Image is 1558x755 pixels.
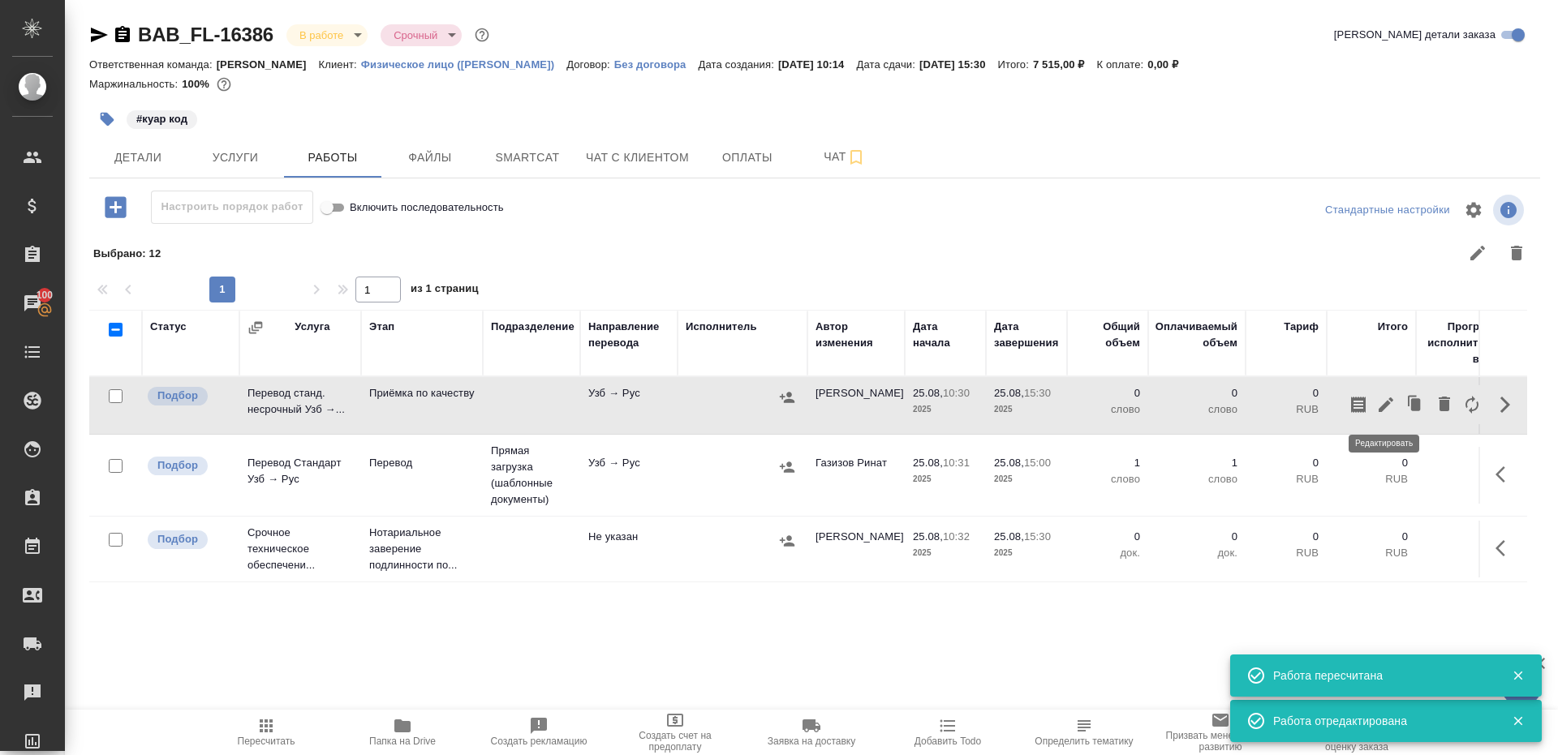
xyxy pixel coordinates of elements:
[411,279,479,302] span: из 1 страниц
[1162,730,1279,753] span: Призвать менеджера по развитию
[994,471,1059,487] p: 2025
[491,736,587,747] span: Создать рекламацию
[157,388,198,404] p: Подбор
[994,545,1059,561] p: 2025
[1284,319,1319,335] div: Тариф
[857,58,919,71] p: Дата сдачи:
[138,24,273,45] a: BAB_FL-16386
[1378,319,1408,335] div: Итого
[389,28,442,42] button: Срочный
[1152,710,1289,755] button: Призвать менеджера по развитию
[943,457,970,469] p: 10:31
[391,148,469,168] span: Файлы
[1024,457,1051,469] p: 15:00
[1273,713,1487,729] div: Работа отредактирована
[89,58,217,71] p: Ответственная команда:
[1016,710,1152,755] button: Определить тематику
[350,199,504,216] span: Включить последовательность
[1075,545,1140,561] p: док.
[743,710,880,755] button: Заявка на доставку
[586,148,689,168] span: Чат с клиентом
[93,191,138,224] button: Добавить работу
[994,457,1024,469] p: 25.08,
[913,471,978,487] p: 2025
[775,385,799,410] button: Назначить
[1486,455,1525,494] button: Здесь прячутся важные кнопки
[27,287,63,303] span: 100
[768,736,855,747] span: Заявка на доставку
[213,74,235,95] button: 0.00 RUB;
[381,24,462,46] div: В работе
[136,111,187,127] p: #куар код
[913,530,943,543] p: 25.08,
[1035,736,1133,747] span: Определить тематику
[334,710,471,755] button: Папка на Drive
[1075,455,1140,471] p: 1
[915,736,981,747] span: Добавить Todo
[580,521,678,577] td: Не указан
[1254,545,1319,561] p: RUB
[89,78,182,90] p: Маржинальность:
[1458,234,1497,272] button: Редактировать
[491,319,575,335] div: Подразделение
[1335,545,1408,561] p: RUB
[93,247,161,260] span: Выбрано : 12
[1335,385,1408,401] p: 0
[1335,529,1408,545] p: 0
[150,319,187,335] div: Статус
[1075,471,1140,487] p: слово
[239,377,361,434] td: Перевод станд. несрочный Узб →...
[943,387,970,399] p: 10:30
[89,101,125,137] button: Добавить тэг
[686,319,757,335] div: Исполнитель
[580,447,678,504] td: Узб → Рус
[1075,319,1140,351] div: Общий объем
[1458,385,1486,424] button: Заменить
[239,517,361,581] td: Срочное техническое обеспечени...
[775,455,799,479] button: Назначить
[182,78,213,90] p: 100%
[994,319,1059,351] div: Дата завершения
[4,283,61,324] a: 100
[295,319,329,335] div: Услуга
[146,455,231,477] div: Можно подбирать исполнителей
[913,545,978,561] p: 2025
[1156,319,1237,351] div: Оплачиваемый объем
[1486,385,1525,424] button: Скрыть кнопки
[919,58,998,71] p: [DATE] 15:30
[1497,234,1536,272] button: Удалить
[369,385,475,401] p: Приёмка по качеству
[1156,471,1237,487] p: слово
[146,529,231,551] div: Можно подбирать исполнителей
[807,521,905,577] td: [PERSON_NAME]
[125,111,199,125] span: куар код
[294,148,372,168] span: Работы
[247,320,264,336] button: Сгруппировать
[238,736,295,747] span: Пересчитать
[146,385,231,407] div: Можно подбирать исполнителей
[943,530,970,543] p: 10:32
[369,455,475,471] p: Перевод
[483,435,580,516] td: Прямая загрузка (шаблонные документы)
[880,710,1016,755] button: Добавить Todo
[617,730,734,753] span: Создать счет на предоплату
[1075,529,1140,545] p: 0
[471,24,493,45] button: Доп статусы указывают на важность/срочность заказа
[807,447,905,504] td: Газизов Ринат
[1254,385,1319,401] p: 0
[1254,401,1319,418] p: RUB
[1501,668,1534,683] button: Закрыть
[566,58,614,71] p: Договор:
[1156,385,1237,401] p: 0
[614,57,699,71] a: Без договора
[1486,529,1525,568] button: Здесь прячутся важные кнопки
[1321,198,1454,223] div: split button
[1254,471,1319,487] p: RUB
[913,319,978,351] div: Дата начала
[1156,455,1237,471] p: 1
[1075,385,1140,401] p: 0
[614,58,699,71] p: Без договора
[708,148,786,168] span: Оплаты
[1431,385,1458,424] button: Удалить
[846,148,866,167] svg: Подписаться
